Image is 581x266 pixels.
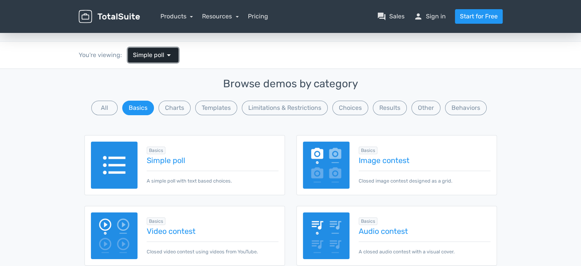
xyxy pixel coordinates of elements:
a: Simple poll arrow_drop_down [128,48,178,62]
a: Resources [202,13,239,20]
span: Green [132,62,149,69]
a: Image contest [359,156,490,165]
img: text-poll.png.webp [91,142,138,189]
a: Pricing [248,12,268,21]
button: Charts [159,101,191,115]
span: Orange [132,112,153,119]
button: Other [411,101,440,115]
p: A closed audio contest with a visual cover. [359,242,490,255]
button: Basics [122,101,154,115]
button: Choices [332,101,368,115]
button: All [91,101,118,115]
div: You're viewing: [79,51,128,60]
span: Red [132,87,143,94]
p: A simple poll with text based choices. [147,171,278,184]
button: Behaviors [445,101,487,115]
span: Simple poll [133,51,164,60]
span: Purple [132,137,151,145]
a: Start for Free [455,9,503,24]
a: Simple poll [147,156,278,165]
a: personSign in [414,12,446,21]
a: Audio contest [359,227,490,235]
img: image-poll.png.webp [303,142,350,189]
span: Browse all in Basics [147,217,165,225]
p: Closed video contest using videos from YouTube. [147,242,278,255]
span: Browse all in Basics [147,147,165,154]
span: Blue [132,36,145,44]
button: Limitations & Restrictions [242,101,328,115]
p: Closed image contest designed as a grid. [359,171,490,184]
img: audio-poll.png.webp [303,212,350,259]
button: Templates [195,101,237,115]
button: Vote [441,163,466,182]
span: question_answer [377,12,386,21]
span: person [414,12,423,21]
span: Browse all in Basics [359,147,377,154]
button: Results [373,101,407,115]
a: question_answerSales [377,12,405,21]
h3: Browse demos by category [84,78,497,90]
img: TotalSuite for WordPress [79,10,140,23]
button: Results [401,163,435,182]
a: Video contest [147,227,278,235]
span: arrow_drop_down [164,51,173,60]
span: Browse all in Basics [359,217,377,225]
img: video-poll.png.webp [91,212,138,259]
p: What's your favorite color? [115,15,466,24]
a: Products [160,13,193,20]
